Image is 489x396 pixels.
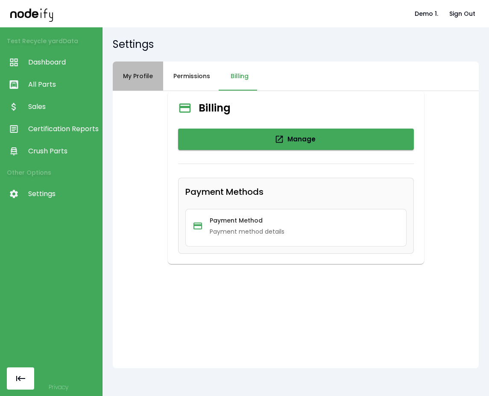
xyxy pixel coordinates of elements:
[446,6,479,22] button: Sign Out
[411,6,442,22] button: Demo 1.
[210,227,399,236] p: Payment method details
[113,62,163,91] button: My Profile
[28,102,98,112] span: Sales
[28,124,98,134] span: Certification Reports
[178,129,414,150] button: Manage
[113,38,479,51] h5: Settings
[210,216,263,226] h6: Payment Method
[49,383,68,391] a: Privacy
[220,62,259,91] button: Billing
[163,62,220,91] button: Permissions
[185,185,264,199] h6: Payment Methods
[199,101,231,115] h2: Billing
[10,6,53,21] img: nodeify
[28,189,98,199] span: Settings
[28,79,98,90] span: All Parts
[28,146,98,156] span: Crush Parts
[28,57,98,67] span: Dashboard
